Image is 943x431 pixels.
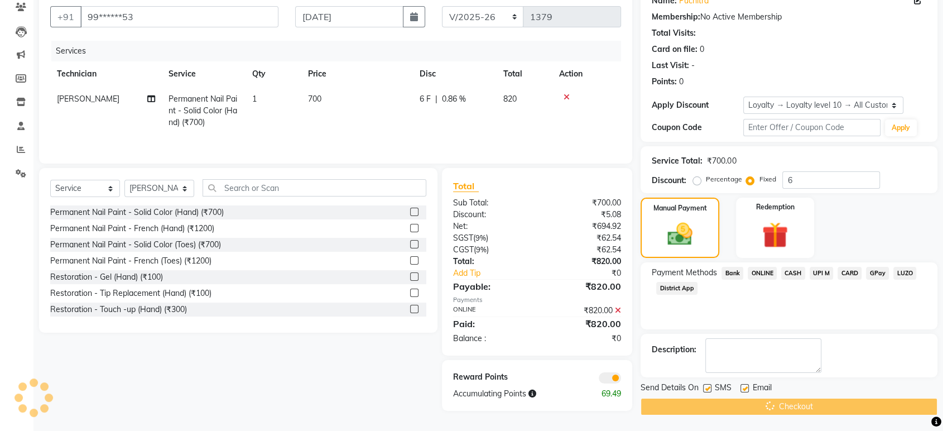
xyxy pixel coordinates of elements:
[691,60,695,71] div: -
[445,244,537,256] div: ( )
[748,267,777,280] span: ONLINE
[301,61,413,87] th: Price
[583,388,629,400] div: 69.49
[838,267,862,280] span: CARD
[652,60,689,71] div: Last Visit:
[503,94,517,104] span: 820
[445,317,537,331] div: Paid:
[652,344,696,356] div: Description:
[50,239,221,251] div: Permanent Nail Paint - Solid Color (Toes) (₹700)
[756,202,794,212] label: Redemption
[707,155,736,167] div: ₹700.00
[435,93,437,105] span: |
[700,44,704,55] div: 0
[442,93,466,105] span: 0.86 %
[420,93,431,105] span: 6 F
[50,304,187,315] div: Restoration - Touch -up (Hand) (₹300)
[641,382,699,396] span: Send Details On
[885,119,917,136] button: Apply
[743,119,881,136] input: Enter Offer / Coupon Code
[537,197,630,209] div: ₹700.00
[445,333,537,344] div: Balance :
[246,61,301,87] th: Qty
[537,232,630,244] div: ₹62.54
[445,209,537,221] div: Discount:
[453,245,474,255] span: CGST
[754,219,796,251] img: _gift.svg
[652,76,677,88] div: Points:
[537,209,630,221] div: ₹5.08
[866,267,889,280] span: GPay
[453,180,479,192] span: Total
[445,305,537,317] div: ONLINE
[51,41,629,61] div: Services
[50,6,81,27] button: +91
[552,61,621,87] th: Action
[537,305,630,317] div: ₹820.00
[252,94,257,104] span: 1
[162,61,246,87] th: Service
[203,179,426,197] input: Search or Scan
[475,233,486,242] span: 9%
[552,267,629,279] div: ₹0
[652,11,700,23] div: Membership:
[810,267,834,280] span: UPI M
[50,255,211,267] div: Permanent Nail Paint - French (Toes) (₹1200)
[706,174,742,184] label: Percentage
[652,11,926,23] div: No Active Membership
[537,333,630,344] div: ₹0
[752,382,771,396] span: Email
[50,271,163,283] div: Restoration - Gel (Hand) (₹100)
[537,317,630,331] div: ₹820.00
[445,256,537,267] div: Total:
[476,245,487,254] span: 9%
[445,267,552,279] a: Add Tip
[453,233,473,243] span: SGST
[537,221,630,232] div: ₹694.92
[679,76,684,88] div: 0
[537,244,630,256] div: ₹62.54
[445,388,584,400] div: Accumulating Points
[652,175,686,186] div: Discount:
[656,282,697,295] span: District App
[715,382,732,396] span: SMS
[445,221,537,232] div: Net:
[445,371,537,384] div: Reward Points
[445,232,537,244] div: ( )
[537,280,630,293] div: ₹820.00
[660,220,700,248] img: _cash.svg
[50,223,214,234] div: Permanent Nail Paint - French (Hand) (₹1200)
[537,256,630,267] div: ₹820.00
[781,267,805,280] span: CASH
[759,174,776,184] label: Fixed
[57,94,119,104] span: [PERSON_NAME]
[413,61,497,87] th: Disc
[445,197,537,209] div: Sub Total:
[497,61,552,87] th: Total
[453,295,621,305] div: Payments
[652,122,743,133] div: Coupon Code
[652,27,696,39] div: Total Visits:
[893,267,916,280] span: LUZO
[652,267,717,279] span: Payment Methods
[445,280,537,293] div: Payable:
[653,203,707,213] label: Manual Payment
[721,267,743,280] span: Bank
[308,94,321,104] span: 700
[652,99,743,111] div: Apply Discount
[50,207,224,218] div: Permanent Nail Paint - Solid Color (Hand) (₹700)
[169,94,237,127] span: Permanent Nail Paint - Solid Color (Hand) (₹700)
[652,155,703,167] div: Service Total:
[80,6,278,27] input: Search by Name/Mobile/Email/Code
[652,44,697,55] div: Card on file:
[50,288,211,299] div: Restoration - Tip Replacement (Hand) (₹100)
[50,61,162,87] th: Technician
